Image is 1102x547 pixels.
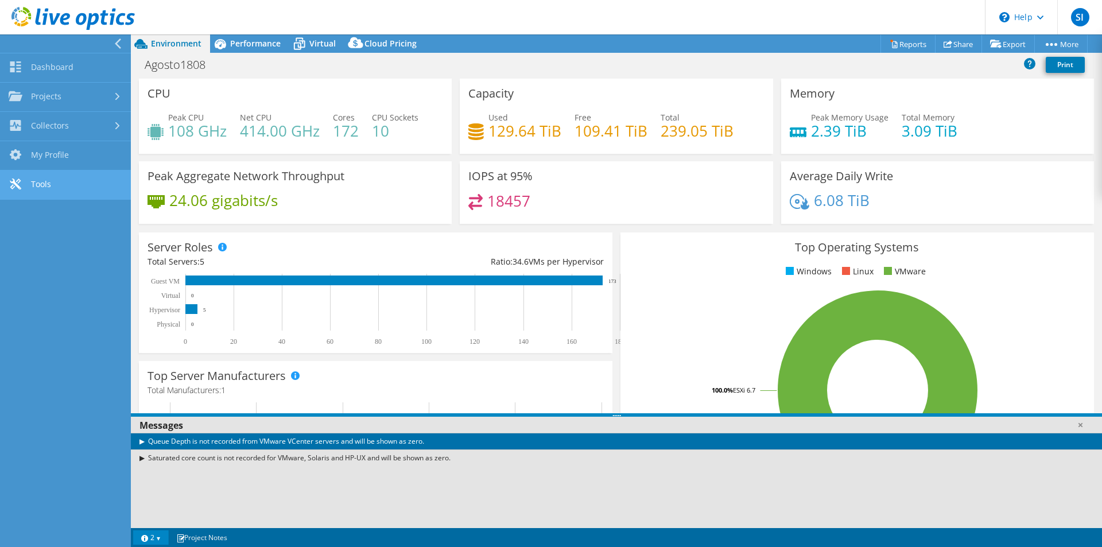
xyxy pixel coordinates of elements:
[469,337,480,346] text: 120
[131,449,1102,466] div: Saturated core count is not recorded for VMware, Solaris and HP-UX and will be shown as zero.
[468,87,514,100] h3: Capacity
[615,337,625,346] text: 180
[733,386,755,394] tspan: ESXi 6.7
[148,170,344,183] h3: Peak Aggregate Network Throughput
[131,433,1102,449] div: Queue Depth is not recorded from VMware VCenter servers and will be shown as zero.
[191,293,194,298] text: 0
[880,35,936,53] a: Reports
[333,125,359,137] h4: 172
[811,112,888,123] span: Peak Memory Usage
[240,125,320,137] h4: 414.00 GHz
[839,265,874,278] li: Linux
[168,530,235,545] a: Project Notes
[661,125,734,137] h4: 239.05 TiB
[575,125,647,137] h4: 109.41 TiB
[240,112,271,123] span: Net CPU
[1046,57,1085,73] a: Print
[230,38,281,49] span: Performance
[139,59,223,71] h1: Agosto1808
[1071,8,1089,26] span: SI
[375,337,382,346] text: 80
[151,38,201,49] span: Environment
[131,417,1102,434] div: Messages
[814,194,870,207] h4: 6.08 TiB
[513,256,529,267] span: 34.6
[327,337,333,346] text: 60
[148,241,213,254] h3: Server Roles
[566,337,577,346] text: 160
[169,194,278,207] h4: 24.06 gigabits/s
[902,125,957,137] h4: 3.09 TiB
[168,112,204,123] span: Peak CPU
[184,337,187,346] text: 0
[790,170,893,183] h3: Average Daily Write
[149,306,180,314] text: Hypervisor
[999,12,1010,22] svg: \n
[421,337,432,346] text: 100
[902,112,954,123] span: Total Memory
[278,337,285,346] text: 40
[200,256,204,267] span: 5
[468,170,533,183] h3: IOPS at 95%
[790,87,835,100] h3: Memory
[191,321,194,327] text: 0
[608,278,616,284] text: 173
[157,320,180,328] text: Physical
[221,385,226,395] span: 1
[372,125,418,137] h4: 10
[133,530,169,545] a: 2
[148,87,170,100] h3: CPU
[148,255,375,268] div: Total Servers:
[488,112,508,123] span: Used
[151,277,180,285] text: Guest VM
[168,125,227,137] h4: 108 GHz
[881,265,926,278] li: VMware
[518,337,529,346] text: 140
[203,307,206,313] text: 5
[309,38,336,49] span: Virtual
[935,35,982,53] a: Share
[575,112,591,123] span: Free
[1034,35,1088,53] a: More
[783,265,832,278] li: Windows
[333,112,355,123] span: Cores
[148,384,604,397] h4: Total Manufacturers:
[661,112,680,123] span: Total
[629,241,1085,254] h3: Top Operating Systems
[981,35,1035,53] a: Export
[488,125,561,137] h4: 129.64 TiB
[230,337,237,346] text: 20
[811,125,888,137] h4: 2.39 TiB
[372,112,418,123] span: CPU Sockets
[161,292,181,300] text: Virtual
[375,255,603,268] div: Ratio: VMs per Hypervisor
[364,38,417,49] span: Cloud Pricing
[148,370,286,382] h3: Top Server Manufacturers
[712,386,733,394] tspan: 100.0%
[487,195,530,207] h4: 18457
